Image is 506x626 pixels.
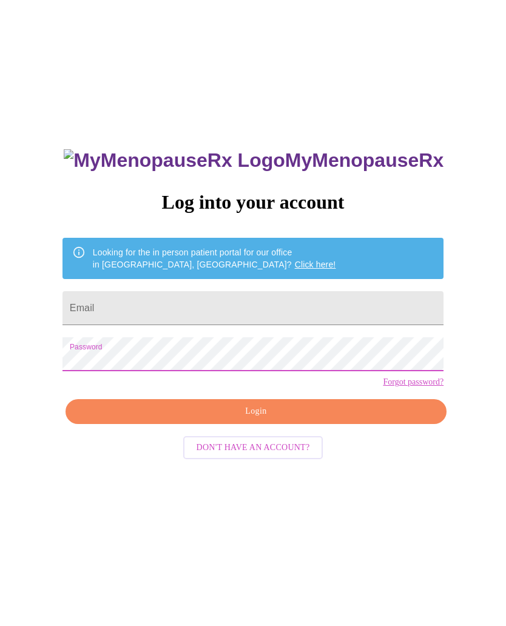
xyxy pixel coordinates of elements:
[383,377,444,387] a: Forgot password?
[62,191,444,214] h3: Log into your account
[183,436,323,460] button: Don't have an account?
[64,149,285,172] img: MyMenopauseRx Logo
[64,149,444,172] h3: MyMenopauseRx
[197,440,310,456] span: Don't have an account?
[79,404,433,419] span: Login
[295,260,336,269] a: Click here!
[180,442,326,452] a: Don't have an account?
[93,241,336,275] div: Looking for the in person patient portal for our office in [GEOGRAPHIC_DATA], [GEOGRAPHIC_DATA]?
[66,399,447,424] button: Login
